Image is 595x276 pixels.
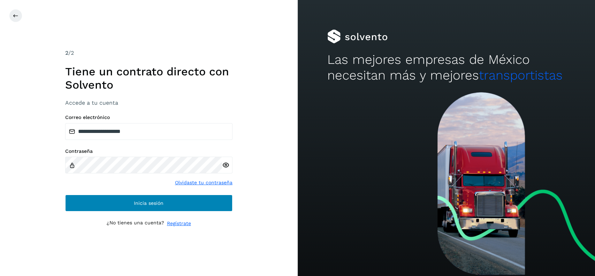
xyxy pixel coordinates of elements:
span: Inicia sesión [134,201,163,206]
h1: Tiene un contrato directo con Solvento [65,65,232,92]
span: 2 [65,50,68,56]
label: Contraseña [65,148,232,154]
label: Correo electrónico [65,114,232,120]
a: Olvidaste tu contraseña [175,179,232,186]
a: Regístrate [167,220,191,227]
h3: Accede a tu cuenta [65,99,232,106]
span: transportistas [479,68,563,83]
button: Inicia sesión [65,195,232,211]
p: ¿No tienes una cuenta? [107,220,164,227]
h2: Las mejores empresas de México necesitan más y mejores [327,52,565,83]
div: /2 [65,49,232,57]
